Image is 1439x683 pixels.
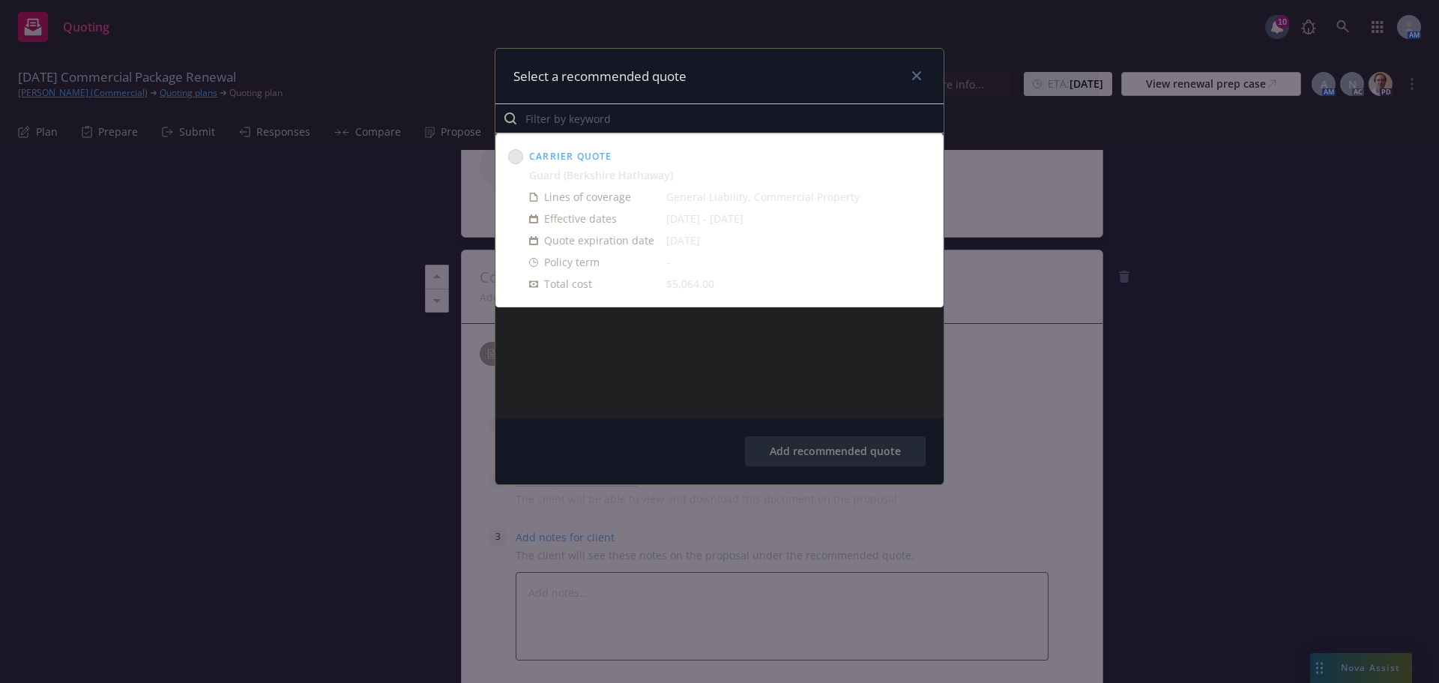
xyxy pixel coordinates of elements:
span: General Liability, Commercial Property [666,189,931,205]
span: Lines of coverage [544,189,631,205]
span: [DATE] - [DATE] [666,211,931,226]
a: close [908,67,926,85]
input: Filter by keyword [495,103,944,133]
span: [DATE] [666,232,931,248]
span: Total cost [544,276,592,292]
strong: Guard (Berkshire Hathaway) [529,168,673,182]
span: - [666,254,931,270]
span: $5,064.00 [666,277,714,291]
span: Quote expiration date [544,232,654,248]
span: Carrier Quote [529,150,612,163]
h1: Select a recommended quote [513,67,687,86]
span: Policy term [544,254,600,270]
span: Effective dates [544,211,617,226]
